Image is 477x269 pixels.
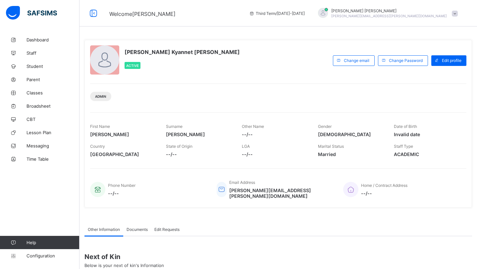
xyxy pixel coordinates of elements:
[242,132,308,137] span: --/--
[318,132,384,137] span: [DEMOGRAPHIC_DATA]
[318,151,384,157] span: Married
[108,190,135,196] span: --/--
[26,240,79,245] span: Help
[90,151,156,157] span: [GEOGRAPHIC_DATA]
[26,253,79,258] span: Configuration
[26,143,79,148] span: Messaging
[26,103,79,109] span: Broadsheet
[109,11,176,17] span: Welcome [PERSON_NAME]
[26,156,79,162] span: Time Table
[394,151,460,157] span: ACADEMIC
[90,124,110,129] span: First Name
[90,144,105,149] span: Country
[229,188,333,199] span: [PERSON_NAME][EMAIL_ADDRESS][PERSON_NAME][DOMAIN_NAME]
[166,151,232,157] span: --/--
[166,132,232,137] span: [PERSON_NAME]
[166,124,183,129] span: Surname
[361,190,407,196] span: --/--
[311,8,461,19] div: Florence KyannetSolomon
[331,14,447,18] span: [PERSON_NAME][EMAIL_ADDRESS][PERSON_NAME][DOMAIN_NAME]
[26,130,79,135] span: Lesson Plan
[166,144,192,149] span: State of Origin
[127,227,148,232] span: Documents
[84,263,164,268] span: Below is your next of kin's Information
[242,124,264,129] span: Other Name
[95,94,106,98] span: Admin
[389,58,423,63] span: Change Password
[394,144,413,149] span: Staff Type
[84,253,472,261] span: Next of Kin
[242,151,308,157] span: --/--
[154,227,180,232] span: Edit Requests
[229,180,255,185] span: Email Address
[394,132,460,137] span: Invalid date
[26,90,79,95] span: Classes
[26,117,79,122] span: CBT
[394,124,417,129] span: Date of Birth
[249,11,305,16] span: session/term information
[88,227,120,232] span: Other Information
[108,183,135,188] span: Phone Number
[318,124,332,129] span: Gender
[90,132,156,137] span: [PERSON_NAME]
[26,50,79,56] span: Staff
[242,144,250,149] span: LGA
[126,64,139,68] span: Active
[26,77,79,82] span: Parent
[361,183,407,188] span: Home / Contract Address
[442,58,461,63] span: Edit profile
[26,37,79,42] span: Dashboard
[125,49,240,55] span: [PERSON_NAME] Kyannet [PERSON_NAME]
[318,144,344,149] span: Marital Status
[344,58,369,63] span: Change email
[6,6,57,20] img: safsims
[331,8,447,13] span: [PERSON_NAME] [PERSON_NAME]
[26,64,79,69] span: Student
